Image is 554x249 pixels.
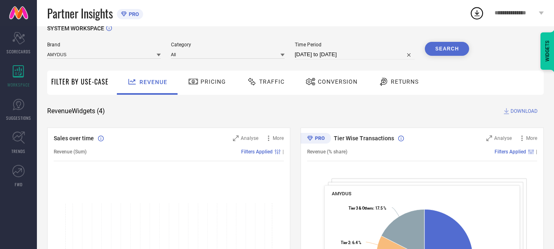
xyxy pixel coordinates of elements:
[349,206,386,210] text: : 17.5 %
[139,79,167,85] span: Revenue
[494,135,512,141] span: Analyse
[349,206,373,210] tspan: Tier 3 & Others
[425,42,469,56] button: Search
[301,133,331,145] div: Premium
[47,25,104,32] span: SYSTEM WORKSPACE
[171,42,285,48] span: Category
[283,149,284,155] span: |
[536,149,537,155] span: |
[341,240,361,245] text: : 6.4 %
[241,149,273,155] span: Filters Applied
[47,5,113,22] span: Partner Insights
[15,181,23,187] span: FWD
[201,78,226,85] span: Pricing
[341,240,350,245] tspan: Tier 2
[332,191,351,196] span: AMYDUS
[511,107,538,115] span: DOWNLOAD
[233,135,239,141] svg: Zoom
[7,48,31,55] span: SCORECARDS
[47,107,105,115] span: Revenue Widgets ( 4 )
[51,77,109,87] span: Filter By Use-Case
[526,135,537,141] span: More
[495,149,526,155] span: Filters Applied
[486,135,492,141] svg: Zoom
[318,78,358,85] span: Conversion
[391,78,419,85] span: Returns
[470,6,484,21] div: Open download list
[54,135,94,142] span: Sales over time
[334,135,394,142] span: Tier Wise Transactions
[127,11,139,17] span: PRO
[47,42,161,48] span: Brand
[7,82,30,88] span: WORKSPACE
[295,50,415,59] input: Select time period
[259,78,285,85] span: Traffic
[6,115,31,121] span: SUGGESTIONS
[295,42,415,48] span: Time Period
[241,135,258,141] span: Analyse
[11,148,25,154] span: TRENDS
[307,149,347,155] span: Revenue (% share)
[273,135,284,141] span: More
[54,149,87,155] span: Revenue (Sum)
